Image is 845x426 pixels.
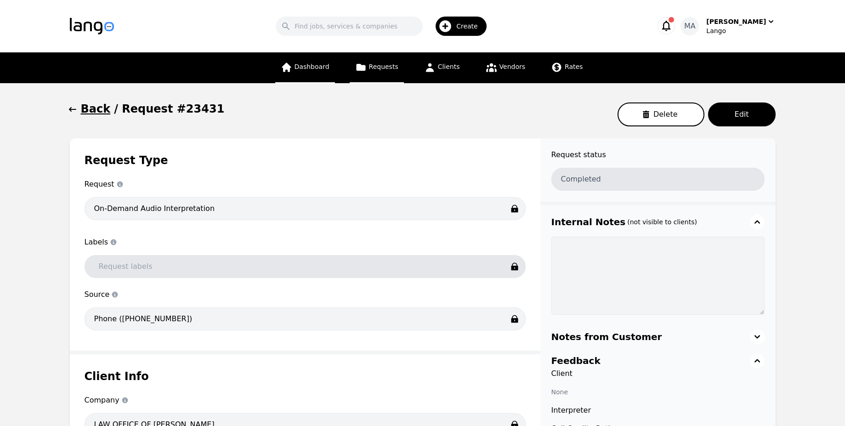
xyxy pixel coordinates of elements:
[706,26,775,35] div: Lango
[551,216,626,228] h3: Internal Notes
[438,63,460,70] span: Clients
[85,153,526,168] h1: Request Type
[85,237,526,248] span: Labels
[684,21,696,32] span: MA
[618,102,704,126] button: Delete
[85,179,526,190] span: Request
[545,52,588,83] a: Rates
[551,388,568,396] span: None
[275,52,335,83] a: Dashboard
[551,354,601,367] h3: Feedback
[708,102,776,126] button: Edit
[85,395,526,406] span: Company
[419,52,465,83] a: Clients
[70,102,111,116] button: Back
[70,18,114,34] img: Logo
[369,63,398,70] span: Requests
[114,102,224,116] h1: / Request #23431
[706,17,766,26] div: [PERSON_NAME]
[480,52,531,83] a: Vendors
[551,368,765,379] span: Client
[551,330,662,343] h3: Notes from Customer
[565,63,583,70] span: Rates
[499,63,525,70] span: Vendors
[295,63,329,70] span: Dashboard
[551,405,765,416] span: Interpreter
[551,149,765,160] span: Request status
[350,52,404,83] a: Requests
[627,217,697,227] h3: (not visible to clients)
[276,17,423,36] input: Find jobs, services & companies
[81,102,111,116] h1: Back
[85,369,526,384] h1: Client Info
[423,13,492,40] button: Create
[681,17,775,35] button: MA[PERSON_NAME]Lango
[456,22,484,31] span: Create
[85,289,526,300] span: Source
